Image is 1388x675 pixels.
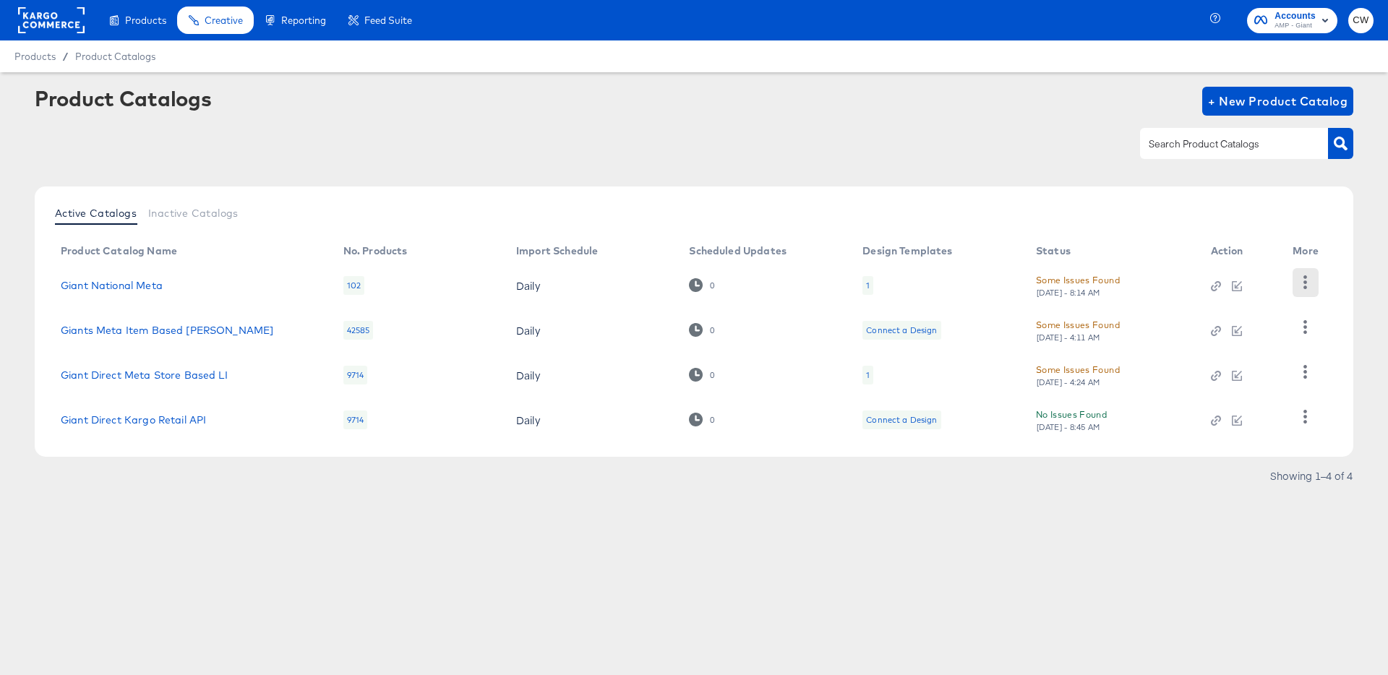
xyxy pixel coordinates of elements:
a: Giant Direct Kargo Retail API [61,414,206,426]
div: Some Issues Found [1036,362,1120,377]
div: Import Schedule [516,245,598,257]
div: 0 [689,368,714,382]
div: [DATE] - 8:14 AM [1036,288,1101,298]
button: Some Issues Found[DATE] - 8:14 AM [1036,272,1120,298]
span: Creative [205,14,243,26]
td: Daily [505,263,677,308]
button: AccountsAMP - Giant [1247,8,1337,33]
span: Products [125,14,166,26]
span: Active Catalogs [55,207,137,219]
span: Reporting [281,14,326,26]
div: 1 [862,276,873,295]
span: Accounts [1275,9,1316,24]
div: Connect a Design [866,324,937,336]
span: + New Product Catalog [1208,91,1348,111]
div: 102 [343,276,364,295]
div: Product Catalog Name [61,245,177,257]
div: 9714 [343,410,368,429]
th: Status [1024,240,1199,263]
a: Giants Meta Item Based [PERSON_NAME] [61,324,273,336]
div: 42585 [343,321,374,340]
td: Daily [505,397,677,442]
span: / [56,51,75,62]
a: Giant Direct Meta Store Based LI [61,369,228,381]
div: Showing 1–4 of 4 [1269,470,1353,481]
div: 0 [689,323,714,337]
div: 1 [866,280,870,291]
div: Product Catalogs [35,87,211,110]
div: 1 [866,369,870,381]
span: CW [1354,12,1368,29]
button: Some Issues Found[DATE] - 4:11 AM [1036,317,1120,343]
div: 9714 [343,366,368,384]
button: CW [1348,8,1374,33]
span: Products [14,51,56,62]
span: Feed Suite [364,14,412,26]
div: 0 [709,280,715,291]
div: No. Products [343,245,408,257]
a: Product Catalogs [75,51,155,62]
div: [DATE] - 4:11 AM [1036,332,1101,343]
button: Some Issues Found[DATE] - 4:24 AM [1036,362,1120,387]
th: Action [1199,240,1282,263]
span: AMP - Giant [1275,20,1316,32]
div: 0 [689,278,714,292]
button: + New Product Catalog [1202,87,1353,116]
th: More [1281,240,1336,263]
a: Giant National Meta [61,280,163,291]
div: Scheduled Updates [689,245,787,257]
div: [DATE] - 4:24 AM [1036,377,1101,387]
div: Connect a Design [862,321,941,340]
div: 0 [709,370,715,380]
span: Inactive Catalogs [148,207,239,219]
input: Search Product Catalogs [1146,136,1300,152]
div: Connect a Design [866,414,937,426]
div: 0 [689,413,714,426]
td: Daily [505,353,677,397]
div: 1 [862,366,873,384]
div: Some Issues Found [1036,272,1120,288]
div: Connect a Design [862,410,941,429]
td: Daily [505,308,677,353]
div: 0 [709,325,715,335]
div: Some Issues Found [1036,317,1120,332]
div: 0 [709,415,715,425]
div: Design Templates [862,245,952,257]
